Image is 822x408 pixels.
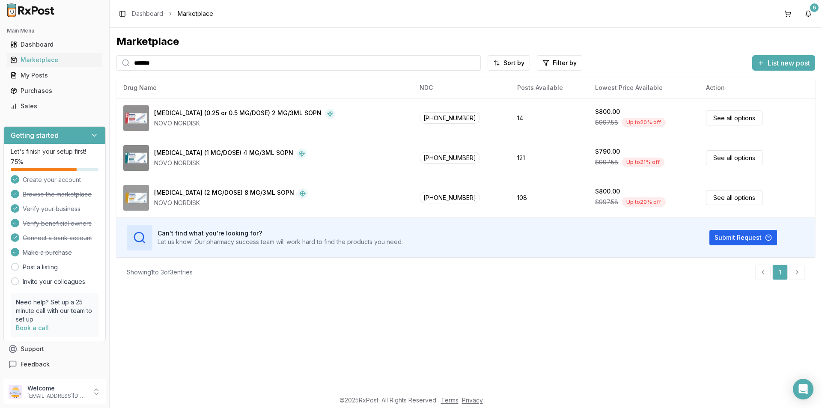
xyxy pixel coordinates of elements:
[510,98,589,138] td: 14
[595,107,620,116] div: $800.00
[706,110,762,125] a: See all options
[10,86,99,95] div: Purchases
[7,98,102,114] a: Sales
[706,190,762,205] a: See all options
[10,56,99,64] div: Marketplace
[420,192,480,203] span: [PHONE_NUMBER]
[154,149,293,159] div: [MEDICAL_DATA] (1 MG/DOSE) 4 MG/3ML SOPN
[154,199,308,207] div: NOVO NORDISK
[622,118,666,127] div: Up to 20 % off
[595,118,618,127] span: $997.58
[132,9,213,18] nav: breadcrumb
[772,265,788,280] a: 1
[154,119,335,128] div: NOVO NORDISK
[752,60,815,68] a: List new post
[123,185,149,211] img: Ozempic (2 MG/DOSE) 8 MG/3ML SOPN
[23,176,81,184] span: Create your account
[7,37,102,52] a: Dashboard
[3,3,58,17] img: RxPost Logo
[116,35,815,48] div: Marketplace
[7,52,102,68] a: Marketplace
[16,298,93,324] p: Need help? Set up a 25 minute call with our team to set up.
[622,158,664,167] div: Up to 21 % off
[793,379,813,399] div: Open Intercom Messenger
[154,159,307,167] div: NOVO NORDISK
[123,105,149,131] img: Ozempic (0.25 or 0.5 MG/DOSE) 2 MG/3ML SOPN
[510,138,589,178] td: 121
[127,268,193,277] div: Showing 1 to 3 of 3 entries
[23,219,92,228] span: Verify beneficial owners
[709,230,777,245] button: Submit Request
[23,263,58,271] a: Post a listing
[9,385,22,399] img: User avatar
[23,190,92,199] span: Browse the marketplace
[537,55,582,71] button: Filter by
[420,152,480,164] span: [PHONE_NUMBER]
[116,77,413,98] th: Drug Name
[595,187,620,196] div: $800.00
[755,265,805,280] nav: pagination
[154,188,294,199] div: [MEDICAL_DATA] (2 MG/DOSE) 8 MG/3ML SOPN
[11,147,98,156] p: Let's finish your setup first!
[7,27,102,34] h2: Main Menu
[3,84,106,98] button: Purchases
[510,178,589,217] td: 108
[158,229,403,238] h3: Can't find what you're looking for?
[178,9,213,18] span: Marketplace
[588,77,699,98] th: Lowest Price Available
[154,109,322,119] div: [MEDICAL_DATA] (0.25 or 0.5 MG/DOSE) 2 MG/3ML SOPN
[553,59,577,67] span: Filter by
[10,40,99,49] div: Dashboard
[595,158,618,167] span: $997.58
[10,102,99,110] div: Sales
[752,55,815,71] button: List new post
[622,197,666,207] div: Up to 20 % off
[503,59,524,67] span: Sort by
[3,99,106,113] button: Sales
[158,238,403,246] p: Let us know! Our pharmacy success team will work hard to find the products you need.
[3,341,106,357] button: Support
[27,393,87,399] p: [EMAIL_ADDRESS][DOMAIN_NAME]
[462,396,483,404] a: Privacy
[123,145,149,171] img: Ozempic (1 MG/DOSE) 4 MG/3ML SOPN
[23,205,80,213] span: Verify your business
[132,9,163,18] a: Dashboard
[413,77,510,98] th: NDC
[3,357,106,372] button: Feedback
[3,38,106,51] button: Dashboard
[23,277,85,286] a: Invite your colleagues
[801,7,815,21] button: 6
[3,68,106,82] button: My Posts
[706,150,762,165] a: See all options
[7,83,102,98] a: Purchases
[23,248,72,257] span: Make a purchase
[16,324,49,331] a: Book a call
[3,53,106,67] button: Marketplace
[11,130,59,140] h3: Getting started
[21,360,50,369] span: Feedback
[595,147,620,156] div: $790.00
[23,234,92,242] span: Connect a bank account
[27,384,87,393] p: Welcome
[11,158,24,166] span: 75 %
[510,77,589,98] th: Posts Available
[699,77,815,98] th: Action
[10,71,99,80] div: My Posts
[7,68,102,83] a: My Posts
[810,3,819,12] div: 6
[441,396,459,404] a: Terms
[420,112,480,124] span: [PHONE_NUMBER]
[768,58,810,68] span: List new post
[595,198,618,206] span: $997.58
[488,55,530,71] button: Sort by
